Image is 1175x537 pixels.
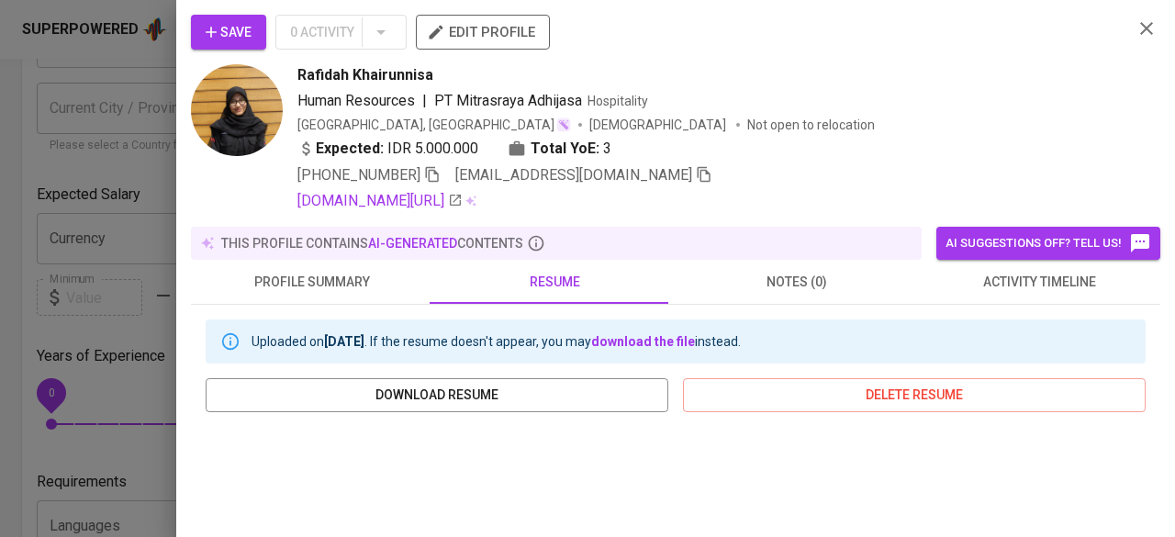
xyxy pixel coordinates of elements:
[687,271,907,294] span: notes (0)
[202,271,422,294] span: profile summary
[587,94,648,108] span: Hospitality
[220,384,654,407] span: download resume
[297,138,478,160] div: IDR 5.000.000
[297,116,571,134] div: [GEOGRAPHIC_DATA], [GEOGRAPHIC_DATA]
[531,138,599,160] b: Total YoE:
[589,116,729,134] span: [DEMOGRAPHIC_DATA]
[416,15,550,50] button: edit profile
[603,138,611,160] span: 3
[936,227,1160,260] button: AI suggestions off? Tell us!
[297,92,415,109] span: Human Resources
[556,117,571,132] img: magic_wand.svg
[416,24,550,39] a: edit profile
[368,236,457,251] span: AI-generated
[946,232,1151,254] span: AI suggestions off? Tell us!
[316,138,384,160] b: Expected:
[206,21,252,44] span: Save
[431,20,535,44] span: edit profile
[747,116,875,134] p: Not open to relocation
[683,378,1146,412] button: delete resume
[591,334,695,349] a: download the file
[297,64,433,86] span: Rafidah Khairunnisa
[434,92,582,109] span: PT Mitrasraya Adhijasa
[191,15,266,50] button: Save
[444,271,665,294] span: resume
[324,334,364,349] b: [DATE]
[297,190,463,212] a: [DOMAIN_NAME][URL]
[455,166,692,184] span: [EMAIL_ADDRESS][DOMAIN_NAME]
[422,90,427,112] span: |
[206,378,668,412] button: download resume
[297,166,420,184] span: [PHONE_NUMBER]
[698,384,1131,407] span: delete resume
[252,325,741,358] div: Uploaded on . If the resume doesn't appear, you may instead.
[221,234,523,252] p: this profile contains contents
[191,64,283,156] img: d149c62983a5fe373903e00f5f9e5327.jpg
[929,271,1149,294] span: activity timeline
